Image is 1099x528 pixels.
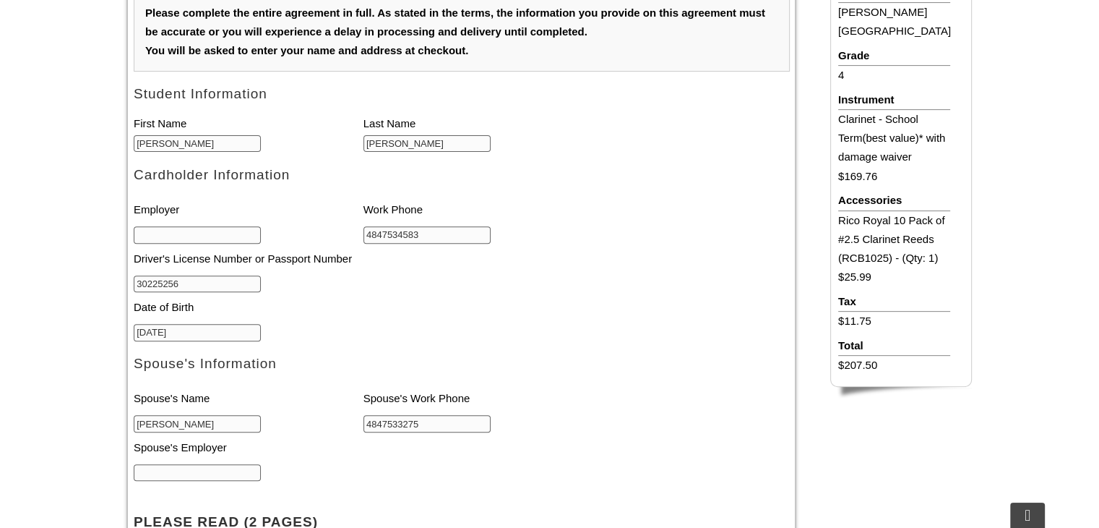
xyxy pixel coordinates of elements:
[134,293,547,323] li: Date of Birth
[830,387,972,400] img: sidebar-footer.png
[134,384,363,414] li: Spouse's Name
[838,336,950,356] li: Total
[838,292,950,312] li: Tax
[838,356,950,375] li: $207.50
[838,46,950,66] li: Grade
[134,355,790,373] h2: Spouse's Information
[838,110,950,186] li: Clarinet - School Term(best value)* with damage waiver $169.76
[134,114,363,133] li: First Name
[838,90,950,110] li: Instrument
[159,4,181,20] span: of 2
[363,114,593,133] li: Last Name
[134,244,547,273] li: Driver's License Number or Passport Number
[134,166,790,184] h2: Cardholder Information
[838,66,950,85] li: 4
[309,4,411,19] select: Zoom
[838,211,950,287] li: Rico Royal 10 Pack of #2.5 Clarinet Reeds (RCB1025) - (Qty: 1) $25.99
[363,195,593,225] li: Work Phone
[134,433,547,462] li: Spouse's Employer
[363,384,593,414] li: Spouse's Work Phone
[134,195,363,225] li: Employer
[134,85,790,103] h2: Student Information
[120,3,159,19] input: Page
[838,191,950,210] li: Accessories
[838,312,950,331] li: $11.75
[838,3,950,41] li: [PERSON_NAME][GEOGRAPHIC_DATA]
